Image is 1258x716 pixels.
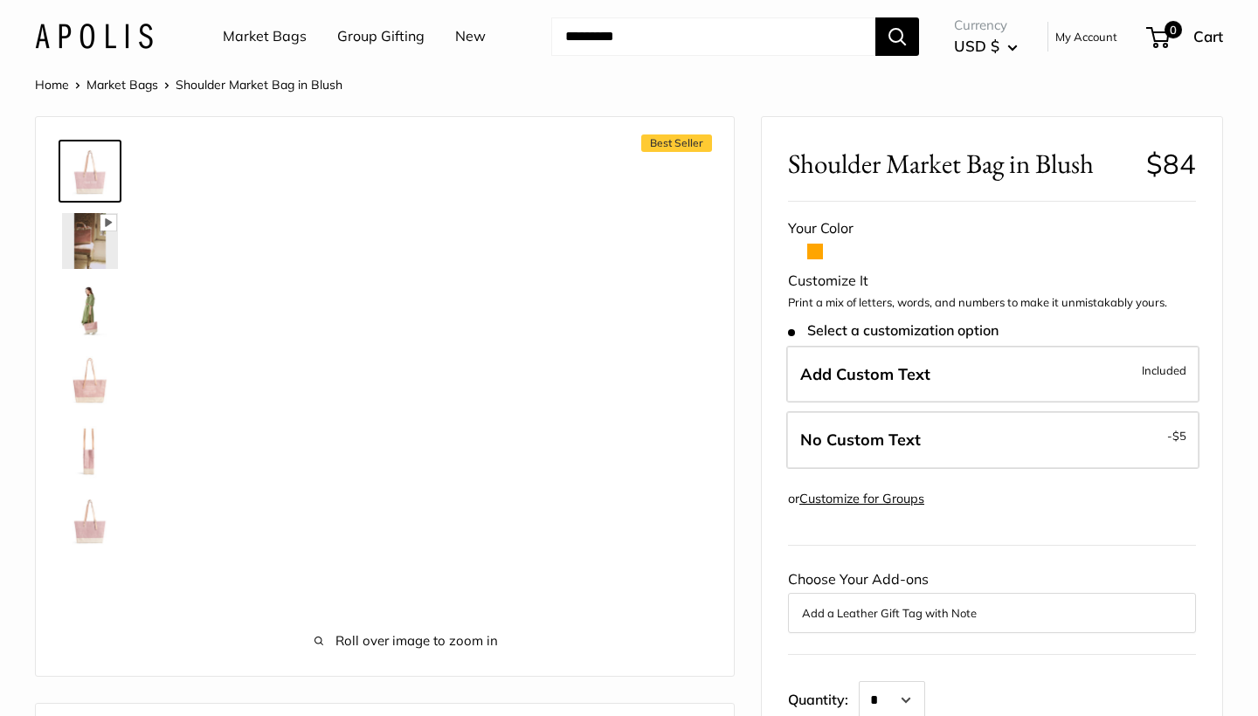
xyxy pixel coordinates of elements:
span: Roll over image to zoom in [176,629,637,653]
img: Shoulder Market Bag in Blush [62,283,118,339]
span: USD $ [954,37,999,55]
a: 0 Cart [1148,23,1223,51]
a: Group Gifting [337,24,425,50]
input: Search... [551,17,875,56]
div: Customize It [788,268,1196,294]
img: Apolis [35,24,153,49]
button: USD $ [954,32,1018,60]
img: Shoulder Market Bag in Blush [62,423,118,478]
span: Cart [1193,27,1223,45]
label: Leave Blank [786,411,1199,469]
nav: Breadcrumb [35,73,342,96]
img: Shoulder Market Bag in Blush [62,492,118,548]
span: Included [1142,360,1186,381]
a: Shoulder Market Bag in Blush [59,210,121,272]
p: Print a mix of letters, words, and numbers to make it unmistakably yours. [788,294,1196,312]
a: Market Bags [86,77,158,93]
a: Shoulder Market Bag in Blush [59,349,121,412]
span: Add Custom Text [800,364,930,384]
a: Customize for Groups [799,491,924,506]
a: My Account [1055,26,1117,47]
span: 0 [1165,21,1182,38]
img: Shoulder Market Bag in Blush [62,353,118,409]
span: Shoulder Market Bag in Blush [788,148,1133,180]
span: Currency [954,13,1018,38]
button: Add a Leather Gift Tag with Note [802,602,1182,623]
img: Shoulder Market Bag in Blush [62,143,118,199]
span: - [1167,425,1186,446]
a: Shoulder Market Bag in Blush [59,489,121,552]
span: Best Seller [641,134,712,152]
a: Shoulder Market Bag in Blush [59,140,121,203]
span: Shoulder Market Bag in Blush [176,77,342,93]
a: Shoulder Market Bag in Blush [59,419,121,482]
span: Select a customization option [788,322,999,339]
button: Search [875,17,919,56]
a: Market Bags [223,24,307,50]
div: Your Color [788,216,1196,242]
label: Add Custom Text [786,346,1199,403]
a: New [455,24,486,50]
a: Shoulder Market Bag in Blush [59,279,121,342]
span: $84 [1146,147,1196,181]
div: Choose Your Add-ons [788,567,1196,633]
span: $5 [1172,429,1186,443]
div: or [788,487,924,511]
span: No Custom Text [800,430,921,450]
img: Shoulder Market Bag in Blush [62,213,118,269]
a: Home [35,77,69,93]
